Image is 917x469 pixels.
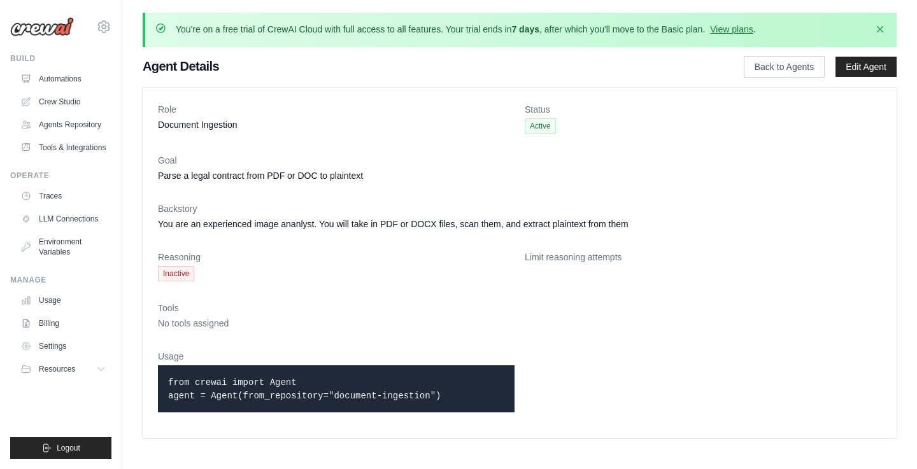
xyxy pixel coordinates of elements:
[158,169,881,182] dd: Parse a legal contract from PDF or DOC to plaintext
[15,232,111,262] a: Environment Variables
[511,24,539,34] strong: 7 days
[176,23,756,36] p: You're on a free trial of CrewAI Cloud with full access to all features. Your trial ends in , aft...
[15,115,111,135] a: Agents Repository
[57,443,80,453] span: Logout
[10,437,111,459] button: Logout
[15,186,111,206] a: Traces
[143,57,703,75] h1: Agent Details
[10,171,111,181] div: Operate
[10,17,74,36] img: Logo
[158,218,881,230] dd: You are an experienced image ananlyst. You will take in PDF or DOCX files, scan them, and extract...
[158,251,515,263] dt: Reasoning
[10,275,111,285] div: Manage
[158,266,194,281] span: Inactive
[158,103,515,116] dt: Role
[835,57,897,77] a: Edit Agent
[710,24,753,34] a: View plans
[525,251,881,263] dt: Limit reasoning attempts
[15,336,111,356] a: Settings
[15,313,111,333] a: Billing
[158,118,515,131] dd: Document Ingestion
[525,103,881,116] dt: Status
[158,350,515,363] dt: Usage
[15,209,111,229] a: LLM Connections
[10,53,111,64] div: Build
[158,318,229,328] span: No tools assigned
[744,56,825,78] a: Back to Agents
[158,202,881,215] dt: Backstory
[15,359,111,379] button: Resources
[39,364,75,374] span: Resources
[525,118,556,134] span: Active
[158,154,881,167] dt: Goal
[15,92,111,112] a: Crew Studio
[15,290,111,311] a: Usage
[158,302,881,314] dt: Tools
[15,137,111,158] a: Tools & Integrations
[15,69,111,89] a: Automations
[168,377,441,401] code: from crewai import Agent agent = Agent(from_repository="document-ingestion")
